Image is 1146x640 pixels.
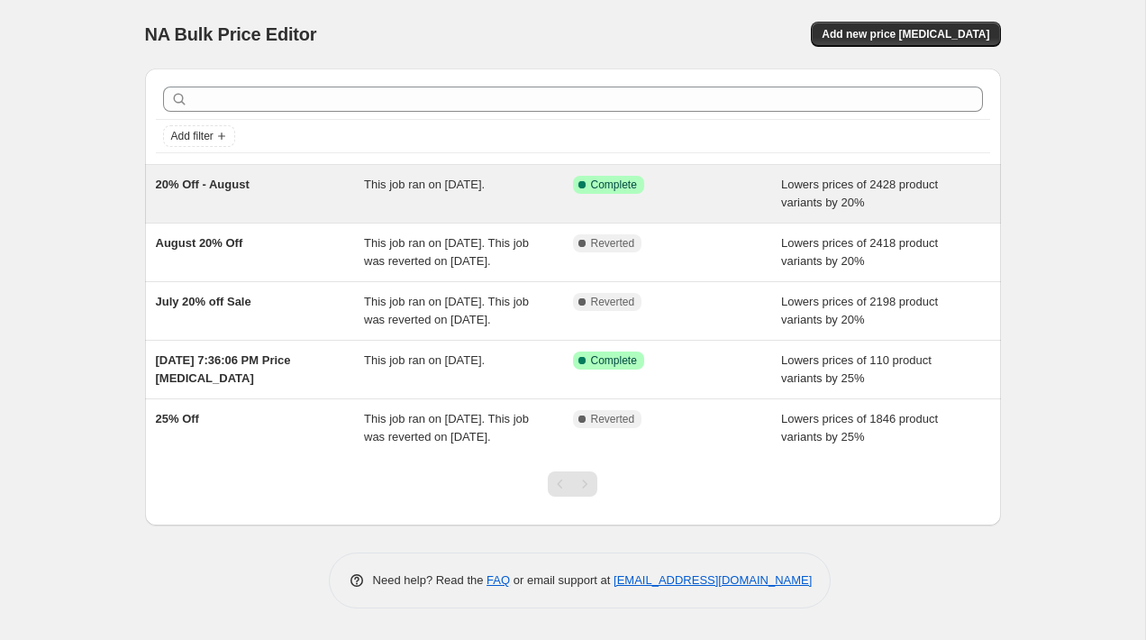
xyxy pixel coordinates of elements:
[156,178,250,191] span: 20% Off - August
[145,24,317,44] span: NA Bulk Price Editor
[364,353,485,367] span: This job ran on [DATE].
[822,27,989,41] span: Add new price [MEDICAL_DATA]
[156,295,251,308] span: July 20% off Sale
[487,573,510,587] a: FAQ
[781,178,938,209] span: Lowers prices of 2428 product variants by 20%
[156,412,199,425] span: 25% Off
[781,412,938,443] span: Lowers prices of 1846 product variants by 25%
[364,412,529,443] span: This job ran on [DATE]. This job was reverted on [DATE].
[163,125,235,147] button: Add filter
[614,573,812,587] a: [EMAIL_ADDRESS][DOMAIN_NAME]
[591,353,637,368] span: Complete
[781,295,938,326] span: Lowers prices of 2198 product variants by 20%
[510,573,614,587] span: or email support at
[591,412,635,426] span: Reverted
[373,573,487,587] span: Need help? Read the
[781,353,932,385] span: Lowers prices of 110 product variants by 25%
[591,295,635,309] span: Reverted
[591,236,635,251] span: Reverted
[364,178,485,191] span: This job ran on [DATE].
[591,178,637,192] span: Complete
[781,236,938,268] span: Lowers prices of 2418 product variants by 20%
[811,22,1000,47] button: Add new price [MEDICAL_DATA]
[156,236,243,250] span: August 20% Off
[156,353,291,385] span: [DATE] 7:36:06 PM Price [MEDICAL_DATA]
[171,129,214,143] span: Add filter
[548,471,597,497] nav: Pagination
[364,236,529,268] span: This job ran on [DATE]. This job was reverted on [DATE].
[364,295,529,326] span: This job ran on [DATE]. This job was reverted on [DATE].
